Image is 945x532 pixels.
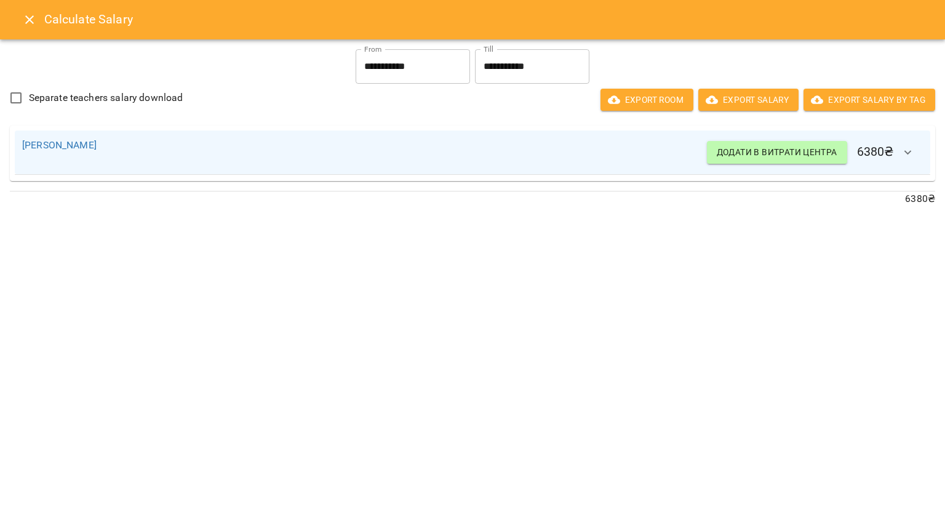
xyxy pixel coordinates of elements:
h6: 6380 ₴ [707,138,923,167]
span: Separate teachers salary download [29,91,183,105]
span: Export Salary [708,92,789,107]
button: Export Salary by Tag [803,89,935,111]
a: [PERSON_NAME] [22,139,97,151]
h6: Calculate Salary [44,10,930,29]
p: 6380 ₴ [10,191,935,206]
button: Export room [600,89,693,111]
button: Export Salary [698,89,799,111]
span: Додати в витрати центра [717,145,837,159]
span: Export room [610,92,684,107]
button: Додати в витрати центра [707,141,847,163]
button: Close [15,5,44,34]
span: Export Salary by Tag [813,92,925,107]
